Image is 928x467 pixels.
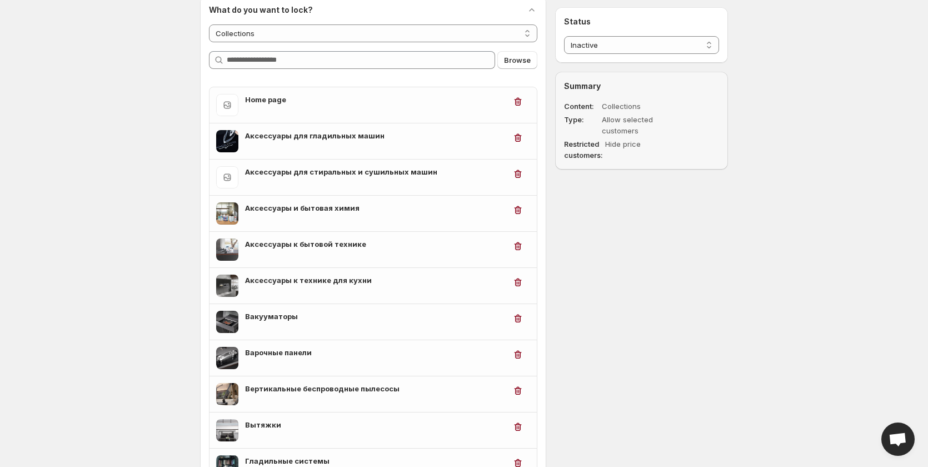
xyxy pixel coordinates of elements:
span: Browse [504,54,531,66]
h3: Гладильные системы [245,455,506,466]
dd: Collections [602,101,687,112]
dt: Restricted customers: [564,138,603,161]
div: Open chat [881,423,915,456]
dt: Type : [564,114,600,136]
h3: Аксессуары для гладильных машин [245,130,506,141]
h3: Вытяжки [245,419,506,430]
h2: Summary [564,81,719,92]
h2: What do you want to lock? [209,4,313,16]
h3: Варочные панели [245,347,506,358]
dd: Allow selected customers [602,114,687,136]
h3: Аксессуары и бытовая химия [245,202,506,213]
h3: Аксессуары к бытовой технике [245,239,506,250]
h3: Аксессуары к технике для кухни [245,275,506,286]
h3: Вакууматоры [245,311,506,322]
h3: Вертикальные беспроводные пылесосы [245,383,506,394]
h3: Home page [245,94,506,105]
h2: Status [564,16,719,27]
dt: Content : [564,101,600,112]
h3: Аксессуары для стиральных и сушильных машин [245,166,506,177]
button: Browse [497,51,537,69]
dd: Hide price [605,138,691,161]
